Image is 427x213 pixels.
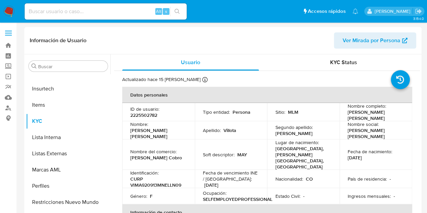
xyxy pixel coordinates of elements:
[130,176,184,188] p: CURP VIMA920913MNELLN09
[343,32,400,49] span: Ver Mirada por Persona
[38,63,105,70] input: Buscar
[275,193,300,199] p: Estado Civil :
[26,145,110,162] button: Listas Externas
[415,8,422,15] a: Salir
[348,149,392,155] p: Fecha de nacimiento :
[203,127,221,133] p: Apellido :
[130,193,147,199] p: Género :
[334,32,416,49] button: Ver Mirada por Persona
[275,145,329,170] p: [GEOGRAPHIC_DATA], [PERSON_NAME][GEOGRAPHIC_DATA], [GEOGRAPHIC_DATA]
[31,63,37,69] button: Buscar
[348,155,362,161] p: [DATE]
[394,193,395,199] p: -
[130,127,184,139] p: [PERSON_NAME] [PERSON_NAME]
[203,196,272,202] p: SELFEMPLOYEDPROFESSIONAL
[352,8,358,14] a: Notificaciones
[348,103,386,109] p: Nombre completo :
[203,170,259,182] p: Fecha de vencimiento INE / [GEOGRAPHIC_DATA] :
[348,193,391,199] p: Ingresos mensuales :
[26,97,110,113] button: Items
[348,121,379,127] p: Nombre social :
[130,121,148,127] p: Nombre :
[275,130,312,136] p: [PERSON_NAME]
[203,152,235,158] p: Soft descriptor :
[165,8,167,15] span: s
[130,149,177,155] p: Nombre del comercio :
[181,58,200,66] span: Usuario
[237,152,247,158] p: MAY
[348,176,387,182] p: País de residencia :
[348,109,401,121] p: [PERSON_NAME] [PERSON_NAME]
[150,193,153,199] p: F
[130,155,182,161] p: [PERSON_NAME] Cobro
[308,8,346,15] span: Accesos rápidos
[25,7,187,16] input: Buscar usuario o caso...
[122,76,201,83] p: Actualizado hace 15 [PERSON_NAME]
[233,109,250,115] p: Persona
[26,129,110,145] button: Lista Interna
[26,194,110,210] button: Restricciones Nuevo Mundo
[26,178,110,194] button: Perfiles
[223,127,236,133] p: Villota
[30,37,86,44] h1: Información de Usuario
[305,176,313,182] p: CO
[303,193,304,199] p: -
[275,109,285,115] p: Sitio :
[130,106,159,112] p: ID de usuario :
[275,124,313,130] p: Segundo apellido :
[204,182,218,188] p: [DATE]
[330,58,357,66] span: KYC Status
[203,190,226,196] p: Ocupación :
[26,162,110,178] button: Marcas AML
[203,109,230,115] p: Tipo entidad :
[26,113,110,129] button: KYC
[26,81,110,97] button: Insurtech
[348,127,401,139] p: [PERSON_NAME] [PERSON_NAME]
[275,139,319,145] p: Lugar de nacimiento :
[390,176,391,182] p: -
[130,170,159,176] p: Identificación :
[374,8,412,15] p: adriana.camarilloduran@mercadolibre.com.mx
[122,87,412,103] th: Datos personales
[170,7,184,16] button: search-icon
[156,8,161,15] span: Alt
[288,109,298,115] p: MLM
[275,176,303,182] p: Nacionalidad :
[130,112,157,118] p: 2225502782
